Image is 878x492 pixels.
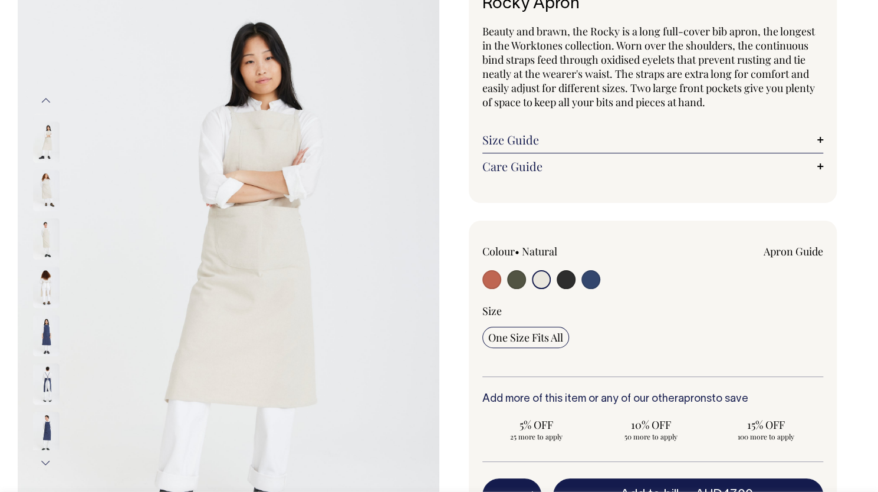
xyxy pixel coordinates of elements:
[33,122,60,163] img: natural
[603,418,699,432] span: 10% OFF
[482,244,619,258] div: Colour
[597,414,705,445] input: 10% OFF 50 more to apply
[488,330,563,345] span: One Size Fits All
[482,393,824,405] h6: Add more of this item or any of our other to save
[33,218,60,260] img: natural
[37,87,55,114] button: Previous
[33,315,60,356] img: indigo
[603,432,699,441] span: 50 more to apply
[515,244,519,258] span: •
[482,133,824,147] a: Size Guide
[718,418,814,432] span: 15% OFF
[678,394,712,404] a: aprons
[33,412,60,453] img: indigo
[482,327,569,348] input: One Size Fits All
[522,244,557,258] label: Natural
[33,170,60,211] img: natural
[482,304,824,318] div: Size
[488,418,584,432] span: 5% OFF
[764,244,823,258] a: Apron Guide
[712,414,820,445] input: 15% OFF 100 more to apply
[482,414,590,445] input: 5% OFF 25 more to apply
[33,267,60,308] img: natural
[33,363,60,405] img: indigo
[482,24,815,109] span: Beauty and brawn, the Rocky is a long full-cover bib apron, the longest in the Worktones collecti...
[488,432,584,441] span: 25 more to apply
[482,159,824,173] a: Care Guide
[718,432,814,441] span: 100 more to apply
[37,450,55,476] button: Next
